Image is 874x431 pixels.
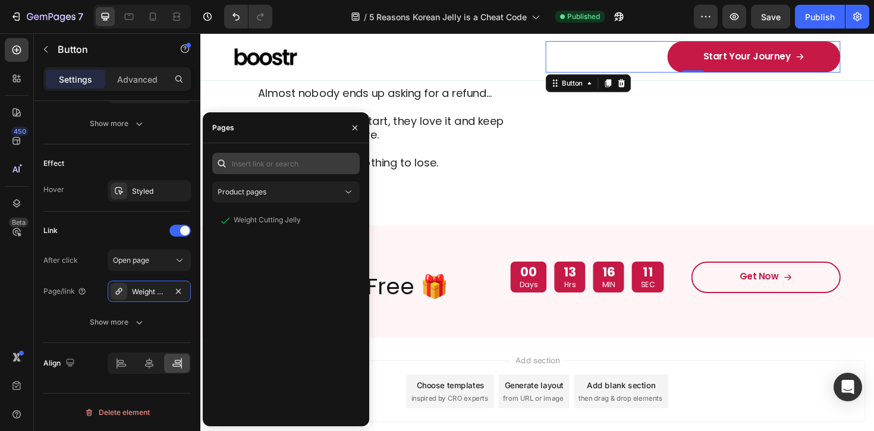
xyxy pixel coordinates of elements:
[384,244,398,262] div: 13
[329,340,385,353] span: Add section
[43,184,64,195] div: Hover
[90,316,145,328] div: Show more
[43,113,191,134] button: Show more
[322,367,385,379] div: Generate layout
[58,42,159,56] p: Button
[229,367,301,379] div: Choose templates
[218,187,266,196] span: Product pages
[795,5,845,29] button: Publish
[43,158,64,169] div: Effect
[59,73,92,86] p: Settings
[223,382,304,392] span: inspired by CRO experts
[495,8,678,42] a: Start Your Journey
[520,242,678,275] a: Get Now
[369,11,527,23] span: 5 Reasons Korean Jelly is a Cheat Code
[338,244,357,262] div: 00
[567,11,600,22] span: Published
[108,250,191,271] button: Open page
[364,11,367,23] span: /
[36,251,299,285] h2: Buy 2, Get 1 Free 🎁
[61,42,328,86] p: Almost nobody ends up asking for a refund…
[84,405,150,420] div: Delete element
[533,19,625,32] p: Start Your Journey
[212,181,360,203] button: Product pages
[43,225,58,236] div: Link
[5,5,89,29] button: 7
[37,232,132,246] strong: Sale Ends Tonight!
[43,286,87,297] div: Page/link
[571,252,612,265] p: Get Now
[43,255,78,266] div: After click
[11,127,29,136] div: 450
[212,153,360,174] input: Insert link or search
[200,33,874,431] iframe: Design area
[466,244,481,262] div: 11
[61,131,328,146] p: So you really have nothing to lose.
[381,48,407,58] div: Button
[761,12,781,22] span: Save
[805,11,835,23] div: Publish
[234,215,301,225] div: Weight Cutting Jelly
[78,10,83,24] p: 7
[834,373,862,401] div: Open Intercom Messenger
[338,262,357,272] p: Days
[113,256,149,265] span: Open page
[132,287,166,297] div: Weight Cutting Jelly
[43,403,191,422] button: Delete element
[43,356,77,372] div: Align
[409,367,482,379] div: Add blank section
[224,5,272,29] div: Undo/Redo
[212,122,234,133] div: Pages
[425,262,439,272] p: MIN
[61,86,328,115] p: Because once they start, they love it and keep coming back for more.
[384,262,398,272] p: Hrs
[9,218,29,227] div: Beta
[90,118,145,130] div: Show more
[425,244,439,262] div: 16
[466,262,481,272] p: SEC
[117,73,158,86] p: Advanced
[43,312,191,333] button: Show more
[400,382,489,392] span: then drag & drop elements
[132,186,188,197] div: Styled
[320,382,384,392] span: from URL or image
[751,5,790,29] button: Save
